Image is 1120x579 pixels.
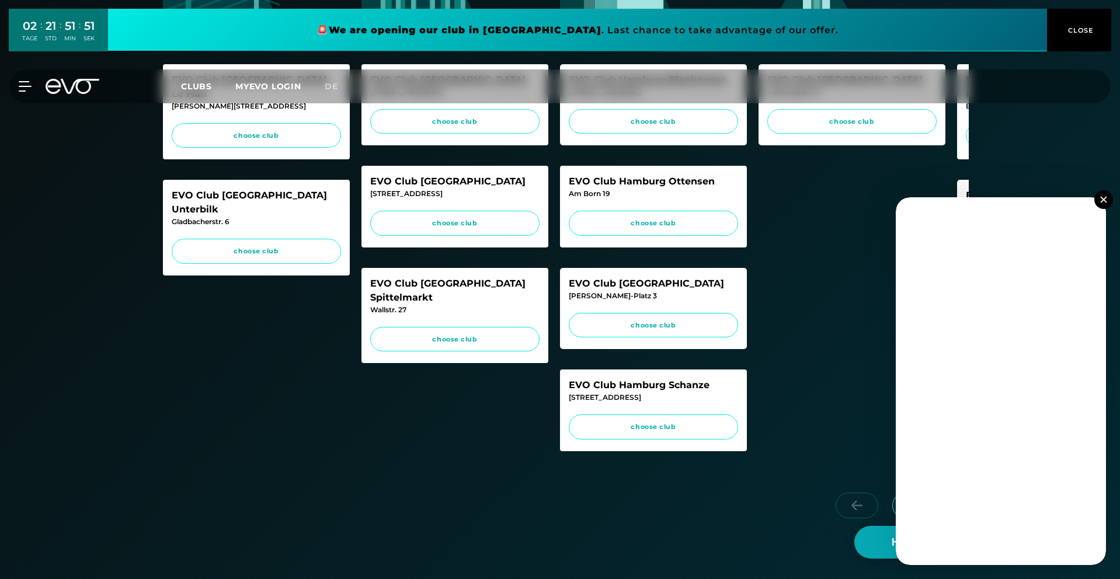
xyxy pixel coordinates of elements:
div: : [60,19,61,50]
button: Hi Athlete! What would you like to do? [854,526,1097,559]
div: EVO Club Hamburg Schanze [569,378,738,392]
div: : [40,19,42,50]
a: choose club [370,109,540,134]
img: close.svg [1100,196,1107,203]
span: choose club [580,320,727,330]
div: EVO Club [GEOGRAPHIC_DATA] Unterbilk [172,189,341,217]
div: 02 [22,18,37,34]
span: choose club [580,422,727,432]
div: 51 [84,18,95,34]
span: choose club [580,117,727,127]
span: CLOSE [1065,25,1094,36]
div: : [79,19,81,50]
a: choose club [370,211,540,236]
div: EVO Club [GEOGRAPHIC_DATA] [569,277,738,291]
div: EVO Club [GEOGRAPHIC_DATA] [370,175,540,189]
div: 21 [45,18,57,34]
span: choose club [381,334,528,344]
a: choose club [569,211,738,236]
div: 51 [64,18,76,34]
a: choose club [172,123,341,148]
span: choose club [381,117,528,127]
span: choose club [580,218,727,228]
a: choose club [569,109,738,134]
span: de [325,81,338,92]
div: [PERSON_NAME]-Platz 3 [569,291,738,301]
div: MIN [64,34,76,43]
a: choose club [767,109,937,134]
a: choose club [569,313,738,338]
div: Am Born 19 [569,189,738,199]
a: MYEVO LOGIN [235,81,301,92]
div: EVO Club Hamburg Ottensen [569,175,738,189]
span: choose club [183,131,330,141]
div: TAGE [22,34,37,43]
a: de [325,80,352,93]
div: [STREET_ADDRESS] [370,189,540,199]
a: choose club [172,239,341,264]
div: EVO Club [GEOGRAPHIC_DATA] Spittelmarkt [370,277,540,305]
div: SEK [84,34,95,43]
div: Gladbacherstr. 6 [172,217,341,227]
div: [STREET_ADDRESS] [569,392,738,403]
a: choose club [569,414,738,440]
a: choose club [370,327,540,352]
span: choose club [183,246,330,256]
div: STD [45,34,57,43]
span: Clubs [181,81,212,92]
div: Wallstr. 27 [370,305,540,315]
span: choose club [381,218,528,228]
span: choose club [778,117,926,127]
button: CLOSE [1047,9,1111,51]
span: Hi Athlete! What would you like to do? [892,535,1083,550]
a: Clubs [181,81,235,92]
